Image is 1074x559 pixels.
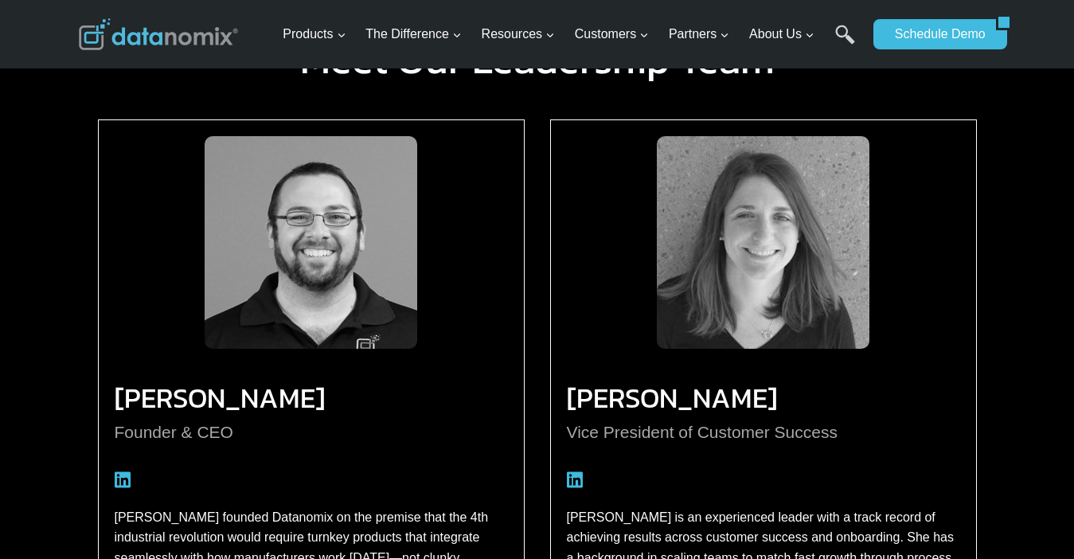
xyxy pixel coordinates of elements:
h3: [PERSON_NAME] [567,391,960,405]
div: Widget de chat [994,483,1074,559]
span: Customers [575,24,649,45]
nav: Primary Navigation [276,9,865,61]
a: Schedule Demo [873,19,996,49]
iframe: Chat Widget [994,483,1074,559]
p: Vice President of Customer Success [567,419,960,446]
img: Datanomix [79,18,238,50]
span: Resources [482,24,555,45]
a: Search [835,25,855,61]
h3: [PERSON_NAME] [115,391,508,405]
span: About Us [749,24,814,45]
p: Founder & CEO [115,419,508,446]
span: Products [283,24,346,45]
span: The Difference [365,24,462,45]
span: Partners [669,24,729,45]
h1: Meet Our Leadership Team [79,40,996,80]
